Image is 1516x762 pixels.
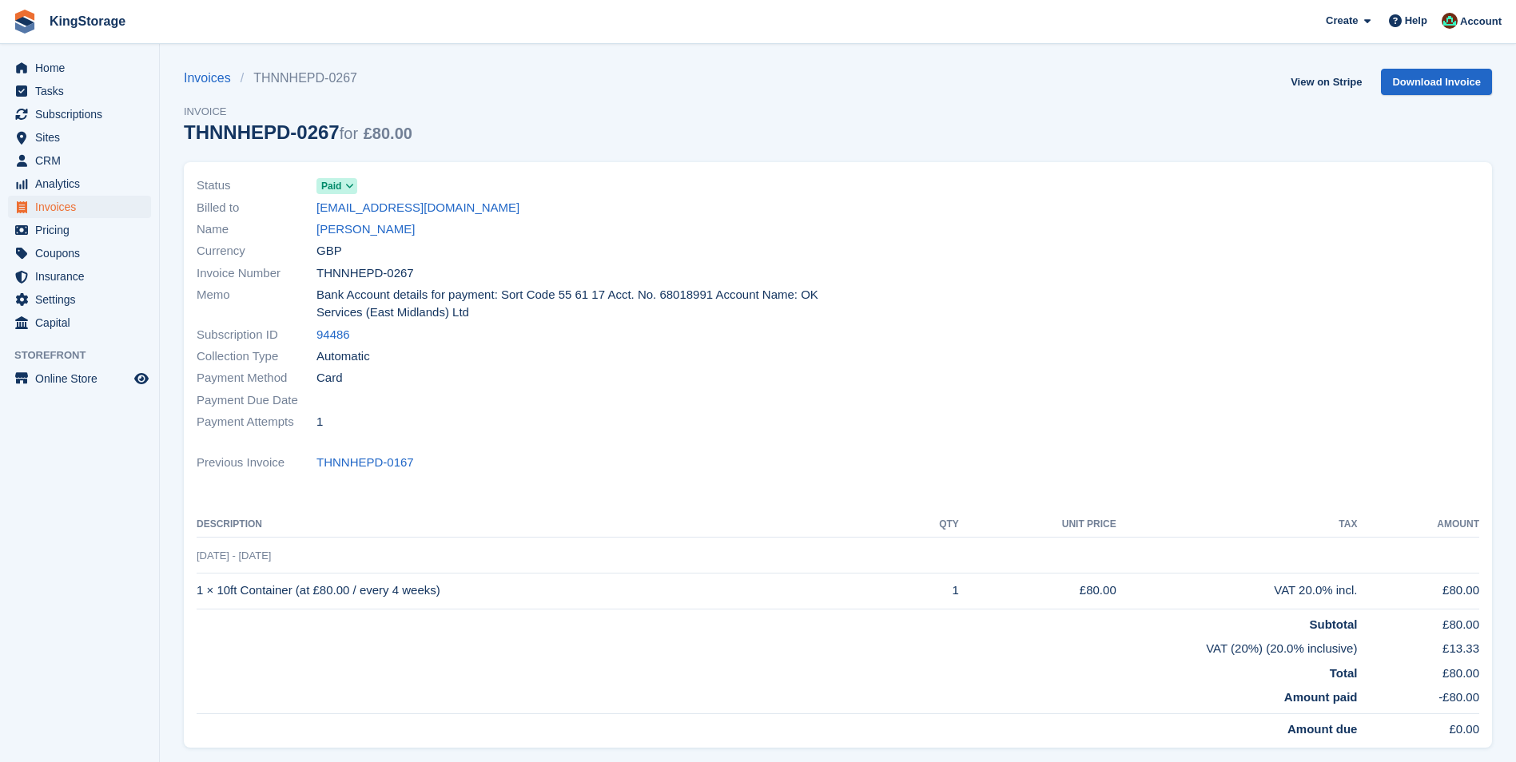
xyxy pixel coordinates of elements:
img: stora-icon-8386f47178a22dfd0bd8f6a31ec36ba5ce8667c1dd55bd0f319d3a0aa187defe.svg [13,10,37,34]
a: Invoices [184,69,241,88]
a: menu [8,103,151,125]
a: [PERSON_NAME] [316,220,415,239]
span: Status [197,177,316,195]
strong: Subtotal [1309,617,1357,631]
span: Payment Attempts [197,413,316,431]
span: Invoice Number [197,264,316,283]
a: Preview store [132,369,151,388]
span: [DATE] - [DATE] [197,550,271,562]
th: Tax [1116,512,1358,538]
a: menu [8,242,151,264]
span: Previous Invoice [197,454,316,472]
span: Insurance [35,265,131,288]
span: £80.00 [364,125,412,142]
a: Paid [316,177,357,195]
a: menu [8,219,151,241]
span: THNNHEPD-0267 [316,264,414,283]
a: menu [8,57,151,79]
td: 1 [901,573,958,609]
a: menu [8,149,151,172]
span: GBP [316,242,342,260]
a: menu [8,173,151,195]
span: Home [35,57,131,79]
a: menu [8,367,151,390]
span: Pricing [35,219,131,241]
div: THNNHEPD-0267 [184,121,412,143]
strong: Amount due [1287,722,1358,736]
a: menu [8,312,151,334]
a: View on Stripe [1284,69,1368,95]
th: QTY [901,512,958,538]
span: Account [1460,14,1502,30]
a: 94486 [316,326,350,344]
span: Subscription ID [197,326,316,344]
a: menu [8,126,151,149]
span: Billed to [197,199,316,217]
strong: Total [1330,666,1358,680]
span: Tasks [35,80,131,102]
span: 1 [316,413,323,431]
td: £80.00 [959,573,1116,609]
nav: breadcrumbs [184,69,412,88]
span: Capital [35,312,131,334]
span: Currency [197,242,316,260]
td: £0.00 [1357,713,1479,738]
th: Description [197,512,901,538]
a: menu [8,265,151,288]
th: Amount [1357,512,1479,538]
strong: Amount paid [1284,690,1358,704]
td: £13.33 [1357,633,1479,658]
td: 1 × 10ft Container (at £80.00 / every 4 weeks) [197,573,901,609]
span: Card [316,369,343,387]
span: Invoices [35,196,131,218]
td: £80.00 [1357,609,1479,633]
span: Collection Type [197,347,316,366]
a: menu [8,196,151,218]
a: menu [8,80,151,102]
span: Bank Account details for payment: Sort Code 55 61 17 Acct. No. 68018991 Account Name: OK Services... [316,286,829,322]
th: Unit Price [959,512,1116,538]
span: Payment Due Date [197,391,316,410]
a: KingStorage [43,8,132,34]
a: Download Invoice [1381,69,1492,95]
td: VAT (20%) (20.0% inclusive) [197,633,1357,658]
span: Settings [35,288,131,311]
span: Storefront [14,347,159,363]
span: for [340,125,358,142]
span: Subscriptions [35,103,131,125]
span: Help [1405,13,1427,29]
td: -£80.00 [1357,682,1479,713]
span: Coupons [35,242,131,264]
td: £80.00 [1357,573,1479,609]
span: Analytics [35,173,131,195]
a: menu [8,288,151,311]
td: £80.00 [1357,658,1479,683]
span: Memo [197,286,316,322]
span: Paid [321,179,341,193]
span: Payment Method [197,369,316,387]
a: [EMAIL_ADDRESS][DOMAIN_NAME] [316,199,519,217]
img: John King [1442,13,1458,29]
span: Create [1326,13,1358,29]
span: Invoice [184,104,412,120]
span: Online Store [35,367,131,390]
span: CRM [35,149,131,172]
div: VAT 20.0% incl. [1116,581,1358,600]
span: Name [197,220,316,239]
span: Sites [35,126,131,149]
span: Automatic [316,347,370,366]
a: THNNHEPD-0167 [316,454,414,472]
